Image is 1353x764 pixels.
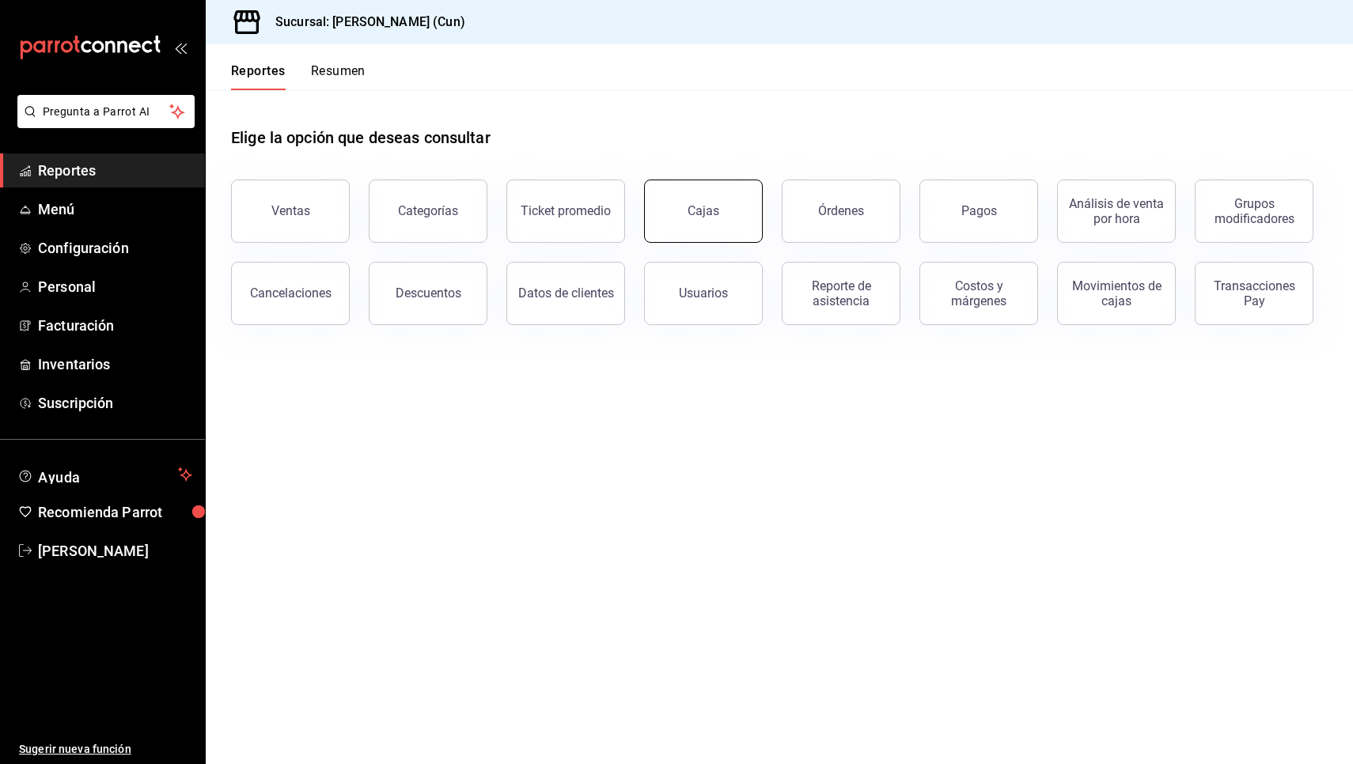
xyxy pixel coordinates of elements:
div: Órdenes [818,203,864,218]
span: Recomienda Parrot [38,501,192,523]
span: Suscripción [38,392,192,414]
button: Categorías [369,180,487,243]
div: Datos de clientes [518,286,614,301]
button: Pregunta a Parrot AI [17,95,195,128]
span: Inventarios [38,354,192,375]
button: Cancelaciones [231,262,350,325]
div: Movimientos de cajas [1067,278,1165,308]
button: Análisis de venta por hora [1057,180,1176,243]
h1: Elige la opción que deseas consultar [231,126,491,149]
span: Facturación [38,315,192,336]
button: Reportes [231,63,286,90]
button: Grupos modificadores [1195,180,1313,243]
div: Ticket promedio [521,203,611,218]
a: Cajas [644,180,763,243]
span: Sugerir nueva función [19,741,192,758]
div: Pagos [961,203,997,218]
h3: Sucursal: [PERSON_NAME] (Cun) [263,13,465,32]
div: Ventas [271,203,310,218]
div: Grupos modificadores [1205,196,1303,226]
span: Reportes [38,160,192,181]
span: Ayuda [38,465,172,484]
button: Descuentos [369,262,487,325]
div: Categorías [398,203,458,218]
a: Pregunta a Parrot AI [11,115,195,131]
div: Descuentos [396,286,461,301]
span: [PERSON_NAME] [38,540,192,562]
button: Pagos [919,180,1038,243]
span: Pregunta a Parrot AI [43,104,170,120]
div: Usuarios [679,286,728,301]
div: Cajas [688,202,720,221]
button: Ventas [231,180,350,243]
button: open_drawer_menu [174,41,187,54]
div: navigation tabs [231,63,366,90]
button: Movimientos de cajas [1057,262,1176,325]
div: Cancelaciones [250,286,332,301]
button: Ticket promedio [506,180,625,243]
button: Usuarios [644,262,763,325]
button: Transacciones Pay [1195,262,1313,325]
div: Transacciones Pay [1205,278,1303,308]
button: Reporte de asistencia [782,262,900,325]
div: Costos y márgenes [930,278,1028,308]
div: Análisis de venta por hora [1067,196,1165,226]
button: Órdenes [782,180,900,243]
div: Reporte de asistencia [792,278,890,308]
span: Configuración [38,237,192,259]
button: Resumen [311,63,366,90]
button: Costos y márgenes [919,262,1038,325]
span: Personal [38,276,192,297]
button: Datos de clientes [506,262,625,325]
span: Menú [38,199,192,220]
